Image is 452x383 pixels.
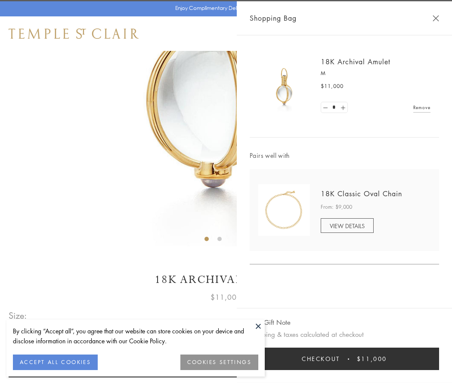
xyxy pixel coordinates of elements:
[321,57,390,66] a: 18K Archival Amulet
[250,13,297,24] span: Shopping Bag
[250,317,291,328] button: Add Gift Note
[433,15,439,22] button: Close Shopping Bag
[9,272,443,287] h1: 18K Archival Amulet
[321,102,330,113] a: Set quantity to 0
[180,355,258,370] button: COOKIES SETTINGS
[9,308,28,323] span: Size:
[258,184,310,236] img: N88865-OV18
[13,355,98,370] button: ACCEPT ALL COOKIES
[321,82,344,91] span: $11,000
[250,151,439,160] span: Pairs well with
[302,354,340,364] span: Checkout
[413,103,430,112] a: Remove
[321,203,352,211] span: From: $9,000
[321,69,430,78] p: M
[321,189,402,198] a: 18K Classic Oval Chain
[321,218,374,233] a: VIEW DETAILS
[338,102,347,113] a: Set quantity to 2
[211,292,241,303] span: $11,000
[330,222,365,230] span: VIEW DETAILS
[250,329,439,340] p: Shipping & taxes calculated at checkout
[357,354,387,364] span: $11,000
[175,4,273,13] p: Enjoy Complimentary Delivery & Returns
[250,348,439,370] button: Checkout $11,000
[13,326,258,346] div: By clicking “Accept all”, you agree that our website can store cookies on your device and disclos...
[9,28,139,39] img: Temple St. Clair
[258,60,310,112] img: 18K Archival Amulet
